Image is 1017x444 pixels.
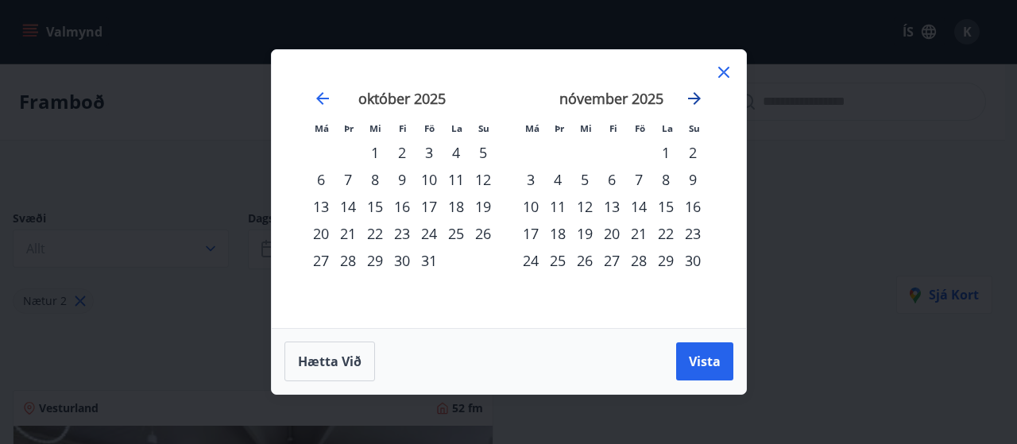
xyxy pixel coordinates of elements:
[685,89,704,108] div: Move forward to switch to the next month.
[517,193,544,220] td: Choose mánudagur, 10. nóvember 2025 as your check-in date. It’s available.
[313,89,332,108] div: Move backward to switch to the previous month.
[652,166,679,193] div: 8
[662,122,673,134] small: La
[544,193,571,220] td: Choose þriðjudagur, 11. nóvember 2025 as your check-in date. It’s available.
[362,166,389,193] div: 8
[389,193,416,220] div: 16
[598,193,625,220] div: 13
[517,247,544,274] td: Choose mánudagur, 24. nóvember 2025 as your check-in date. It’s available.
[470,166,497,193] div: 12
[478,122,489,134] small: Su
[284,342,375,381] button: Hætta við
[334,166,362,193] div: 7
[598,166,625,193] div: 6
[598,220,625,247] td: Choose fimmtudagur, 20. nóvember 2025 as your check-in date. It’s available.
[625,166,652,193] div: 7
[334,193,362,220] div: 14
[470,166,497,193] td: Choose sunnudagur, 12. október 2025 as your check-in date. It’s available.
[517,220,544,247] div: 17
[389,247,416,274] td: Choose fimmtudagur, 30. október 2025 as your check-in date. It’s available.
[362,247,389,274] td: Choose miðvikudagur, 29. október 2025 as your check-in date. It’s available.
[424,122,435,134] small: Fö
[652,193,679,220] div: 15
[416,139,443,166] div: 3
[571,193,598,220] td: Choose miðvikudagur, 12. nóvember 2025 as your check-in date. It’s available.
[679,139,706,166] div: 2
[679,247,706,274] td: Choose sunnudagur, 30. nóvember 2025 as your check-in date. It’s available.
[517,166,544,193] div: 3
[416,247,443,274] div: 31
[544,166,571,193] td: Choose þriðjudagur, 4. nóvember 2025 as your check-in date. It’s available.
[635,122,645,134] small: Fö
[399,122,407,134] small: Fi
[334,247,362,274] td: Choose þriðjudagur, 28. október 2025 as your check-in date. It’s available.
[625,247,652,274] td: Choose föstudagur, 28. nóvember 2025 as your check-in date. It’s available.
[443,220,470,247] td: Choose laugardagur, 25. október 2025 as your check-in date. It’s available.
[544,166,571,193] div: 4
[344,122,354,134] small: Þr
[544,247,571,274] td: Choose þriðjudagur, 25. nóvember 2025 as your check-in date. It’s available.
[598,220,625,247] div: 20
[571,247,598,274] td: Choose miðvikudagur, 26. nóvember 2025 as your check-in date. It’s available.
[625,193,652,220] div: 14
[443,193,470,220] div: 18
[443,139,470,166] td: Choose laugardagur, 4. október 2025 as your check-in date. It’s available.
[362,220,389,247] td: Choose miðvikudagur, 22. október 2025 as your check-in date. It’s available.
[598,166,625,193] td: Choose fimmtudagur, 6. nóvember 2025 as your check-in date. It’s available.
[362,193,389,220] td: Choose miðvikudagur, 15. október 2025 as your check-in date. It’s available.
[416,220,443,247] td: Choose föstudagur, 24. október 2025 as your check-in date. It’s available.
[307,193,334,220] div: 13
[307,220,334,247] td: Choose mánudagur, 20. október 2025 as your check-in date. It’s available.
[598,247,625,274] td: Choose fimmtudagur, 27. nóvember 2025 as your check-in date. It’s available.
[443,193,470,220] td: Choose laugardagur, 18. október 2025 as your check-in date. It’s available.
[571,247,598,274] div: 26
[307,247,334,274] div: 27
[443,166,470,193] td: Choose laugardagur, 11. október 2025 as your check-in date. It’s available.
[416,139,443,166] td: Choose föstudagur, 3. október 2025 as your check-in date. It’s available.
[416,193,443,220] div: 17
[625,247,652,274] div: 28
[679,193,706,220] td: Choose sunnudagur, 16. nóvember 2025 as your check-in date. It’s available.
[307,193,334,220] td: Choose mánudagur, 13. október 2025 as your check-in date. It’s available.
[679,166,706,193] div: 9
[652,220,679,247] div: 22
[625,166,652,193] td: Choose föstudagur, 7. nóvember 2025 as your check-in date. It’s available.
[517,166,544,193] td: Choose mánudagur, 3. nóvember 2025 as your check-in date. It’s available.
[470,193,497,220] div: 19
[389,193,416,220] td: Choose fimmtudagur, 16. október 2025 as your check-in date. It’s available.
[291,69,727,309] div: Calendar
[652,193,679,220] td: Choose laugardagur, 15. nóvember 2025 as your check-in date. It’s available.
[559,89,663,108] strong: nóvember 2025
[625,220,652,247] td: Choose föstudagur, 21. nóvember 2025 as your check-in date. It’s available.
[544,220,571,247] div: 18
[389,220,416,247] div: 23
[470,193,497,220] td: Choose sunnudagur, 19. október 2025 as your check-in date. It’s available.
[362,139,389,166] div: 1
[679,193,706,220] div: 16
[315,122,329,134] small: Má
[517,220,544,247] td: Choose mánudagur, 17. nóvember 2025 as your check-in date. It’s available.
[334,193,362,220] td: Choose þriðjudagur, 14. október 2025 as your check-in date. It’s available.
[307,166,334,193] td: Choose mánudagur, 6. október 2025 as your check-in date. It’s available.
[679,139,706,166] td: Choose sunnudagur, 2. nóvember 2025 as your check-in date. It’s available.
[470,139,497,166] div: 5
[544,193,571,220] div: 11
[443,139,470,166] div: 4
[416,166,443,193] div: 10
[362,247,389,274] div: 29
[571,220,598,247] div: 19
[307,247,334,274] td: Choose mánudagur, 27. október 2025 as your check-in date. It’s available.
[676,342,733,380] button: Vista
[609,122,617,134] small: Fi
[580,122,592,134] small: Mi
[416,193,443,220] td: Choose föstudagur, 17. október 2025 as your check-in date. It’s available.
[389,166,416,193] td: Choose fimmtudagur, 9. október 2025 as your check-in date. It’s available.
[598,247,625,274] div: 27
[544,220,571,247] td: Choose þriðjudagur, 18. nóvember 2025 as your check-in date. It’s available.
[652,166,679,193] td: Choose laugardagur, 8. nóvember 2025 as your check-in date. It’s available.
[470,220,497,247] div: 26
[571,166,598,193] td: Choose miðvikudagur, 5. nóvember 2025 as your check-in date. It’s available.
[689,353,721,370] span: Vista
[517,247,544,274] div: 24
[362,193,389,220] div: 15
